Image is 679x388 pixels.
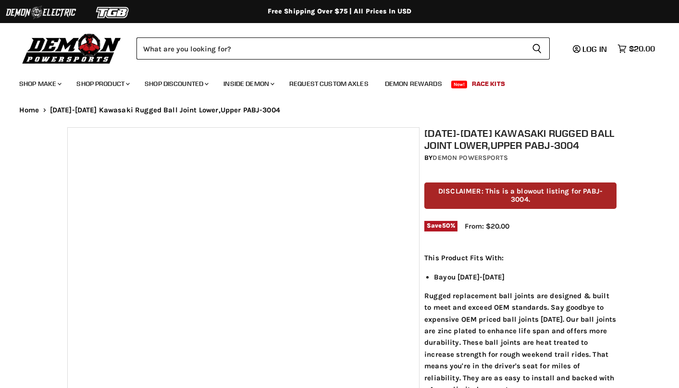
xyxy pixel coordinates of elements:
[19,106,39,114] a: Home
[12,74,67,94] a: Shop Make
[524,37,550,60] button: Search
[442,222,450,229] span: 50
[432,154,507,162] a: Demon Powersports
[424,252,617,264] p: This Product Fits With:
[378,74,449,94] a: Demon Rewards
[424,127,617,151] h1: [DATE]-[DATE] Kawasaki Rugged Ball Joint Lower,Upper PABJ-3004
[77,3,149,22] img: TGB Logo 2
[12,70,653,94] ul: Main menu
[424,221,457,231] span: Save %
[50,106,280,114] span: [DATE]-[DATE] Kawasaki Rugged Ball Joint Lower,Upper PABJ-3004
[136,37,524,60] input: Search
[282,74,376,94] a: Request Custom Axles
[434,271,617,283] li: Bayou [DATE]-[DATE]
[137,74,214,94] a: Shop Discounted
[613,42,660,56] a: $20.00
[69,74,136,94] a: Shop Product
[465,222,509,230] span: From: $20.00
[451,81,468,88] span: New!
[424,182,617,209] p: DISCLAIMER: This is a blowout listing for PABJ-3004.
[5,3,77,22] img: Demon Electric Logo 2
[465,74,512,94] a: Race Kits
[19,31,124,65] img: Demon Powersports
[424,153,617,163] div: by
[216,74,280,94] a: Inside Demon
[568,45,613,53] a: Log in
[136,37,550,60] form: Product
[629,44,655,53] span: $20.00
[582,44,607,54] span: Log in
